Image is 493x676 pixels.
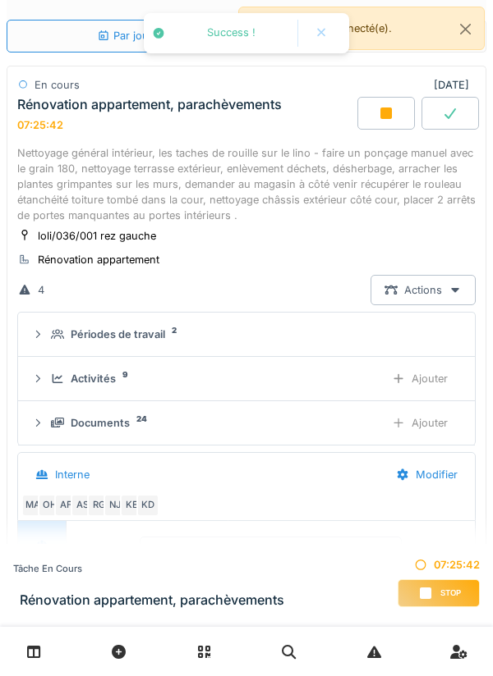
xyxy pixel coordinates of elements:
div: Vous êtes déjà connecté(e). [238,7,485,50]
div: Par jour [97,28,153,43]
div: En cours [35,77,80,93]
div: Rénovation appartement, parachèvements [17,97,282,112]
div: Nettoyage général intérieur, les taches de rouille sur le lino - faire un ponçage manuel avec le ... [17,145,476,224]
div: Rénovation appartement [38,252,159,267]
summary: Documents24Ajouter [25,408,468,438]
div: RG [87,494,110,517]
div: [DATE] [434,77,476,93]
h3: Rénovation appartement, parachèvements [20,592,284,608]
div: Actions [371,275,476,305]
div: OH [38,494,61,517]
div: Activités [71,371,116,386]
div: Modifier [382,459,472,490]
summary: Périodes de travail2 [25,319,468,349]
div: Interne [55,467,90,482]
div: AF [54,494,77,517]
div: Success ! [173,26,289,40]
div: AS [71,494,94,517]
div: Ajouter [378,363,462,394]
div: 4 [38,282,44,298]
div: Tâche en cours [13,562,284,576]
span: Stop [440,587,461,599]
div: KE [120,494,143,517]
div: KD [136,494,159,517]
div: 07:25:42 [17,119,63,131]
div: NJ [104,494,127,517]
div: 07:25:42 [398,557,480,573]
summary: Activités9Ajouter [25,363,468,394]
div: loli/036/001 rez gauche [38,228,156,244]
div: MA [21,494,44,517]
button: Close [447,7,484,51]
div: Périodes de travail [71,327,165,342]
div: Documents [71,415,130,431]
div: Ajouter [378,408,462,438]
